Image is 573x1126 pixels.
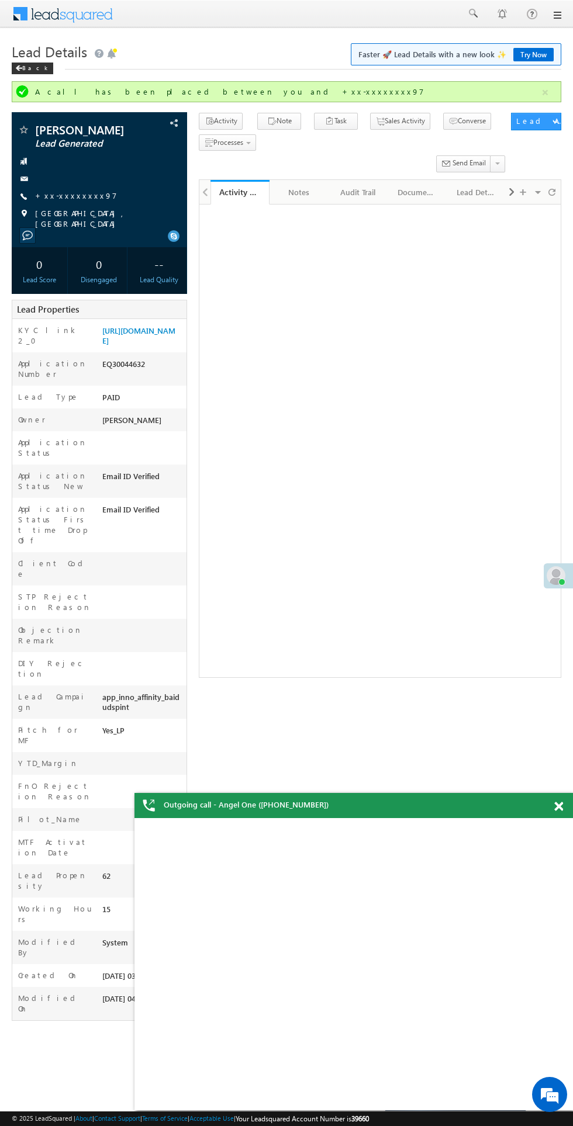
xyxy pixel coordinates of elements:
[213,138,243,147] span: Processes
[164,799,329,810] span: Outgoing call - Angel One ([PHONE_NUMBER])
[18,504,91,546] label: Application Status First time Drop Off
[15,275,64,285] div: Lead Score
[199,113,243,130] button: Activity
[35,208,174,229] span: [GEOGRAPHIC_DATA], [GEOGRAPHIC_DATA]
[35,86,540,97] div: A call has been placed between you and +xx-xxxxxxxx97
[210,180,270,203] li: Activity History
[18,814,82,824] label: Pilot_Name
[199,134,256,151] button: Processes
[443,113,491,130] button: Converse
[338,185,377,199] div: Audit Trail
[513,48,554,61] a: Try Now
[18,591,91,612] label: STP Rejection Reason
[99,470,187,487] div: Email ID Verified
[74,275,124,285] div: Disengaged
[12,63,53,74] div: Back
[314,113,358,130] button: Task
[35,124,141,136] span: [PERSON_NAME]
[99,504,187,520] div: Email ID Verified
[99,937,187,953] div: System
[18,625,91,646] label: Objection Remark
[18,837,91,858] label: MTF Activation Date
[99,691,187,718] div: app_inno_affinity_baidudspint
[257,113,301,130] button: Note
[18,870,91,891] label: Lead Propensity
[18,781,91,802] label: FnO Rejection Reason
[102,415,161,425] span: [PERSON_NAME]
[329,180,388,205] a: Audit Trail
[142,1114,188,1122] a: Terms of Service
[436,155,491,172] button: Send Email
[210,180,270,205] a: Activity History
[219,186,261,198] div: Activity History
[18,725,91,746] label: Pitch for MF
[18,558,91,579] label: Client Code
[270,180,329,205] a: Notes
[102,325,175,345] a: [URL][DOMAIN_NAME]
[17,303,79,315] span: Lead Properties
[12,62,59,72] a: Back
[18,437,91,458] label: Application Status
[398,185,437,199] div: Documents
[279,185,318,199] div: Notes
[18,358,91,379] label: Application Number
[99,903,187,920] div: 15
[189,1114,234,1122] a: Acceptable Use
[511,113,561,130] button: Lead Actions
[457,185,496,199] div: Lead Details
[18,658,91,679] label: DIY Rejection
[35,138,141,150] span: Lead Generated
[35,190,117,200] a: +xx-xxxxxxxx97
[99,970,187,986] div: [DATE] 03:22:27 PM
[15,253,64,275] div: 0
[370,113,430,130] button: Sales Activity
[134,275,184,285] div: Lead Quality
[447,180,506,205] a: Lead Details
[18,970,78,981] label: Created On
[18,691,91,712] label: Lead Campaign
[12,1113,369,1124] span: © 2025 LeadSquared | | | | |
[351,1114,369,1123] span: 39660
[12,42,87,61] span: Lead Details
[18,325,91,346] label: KYC link 2_0
[99,725,187,741] div: Yes_LP
[18,937,91,958] label: Modified By
[94,1114,140,1122] a: Contact Support
[236,1114,369,1123] span: Your Leadsquared Account Number is
[99,870,187,886] div: 62
[447,180,506,203] li: Lead Details
[18,414,46,425] label: Owner
[74,253,124,275] div: 0
[388,180,447,205] a: Documents
[99,391,187,408] div: PAID
[358,48,554,60] span: Faster 🚀 Lead Details with a new look ✨
[18,993,91,1014] label: Modified On
[18,758,78,768] label: YTD_Margin
[99,358,187,375] div: EQ30044632
[18,391,79,402] label: Lead Type
[75,1114,92,1122] a: About
[516,116,566,126] div: Lead Actions
[99,993,187,1009] div: [DATE] 04:53:35 PM
[18,903,91,924] label: Working Hours
[18,470,91,491] label: Application Status New
[134,253,184,275] div: --
[453,158,486,168] span: Send Email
